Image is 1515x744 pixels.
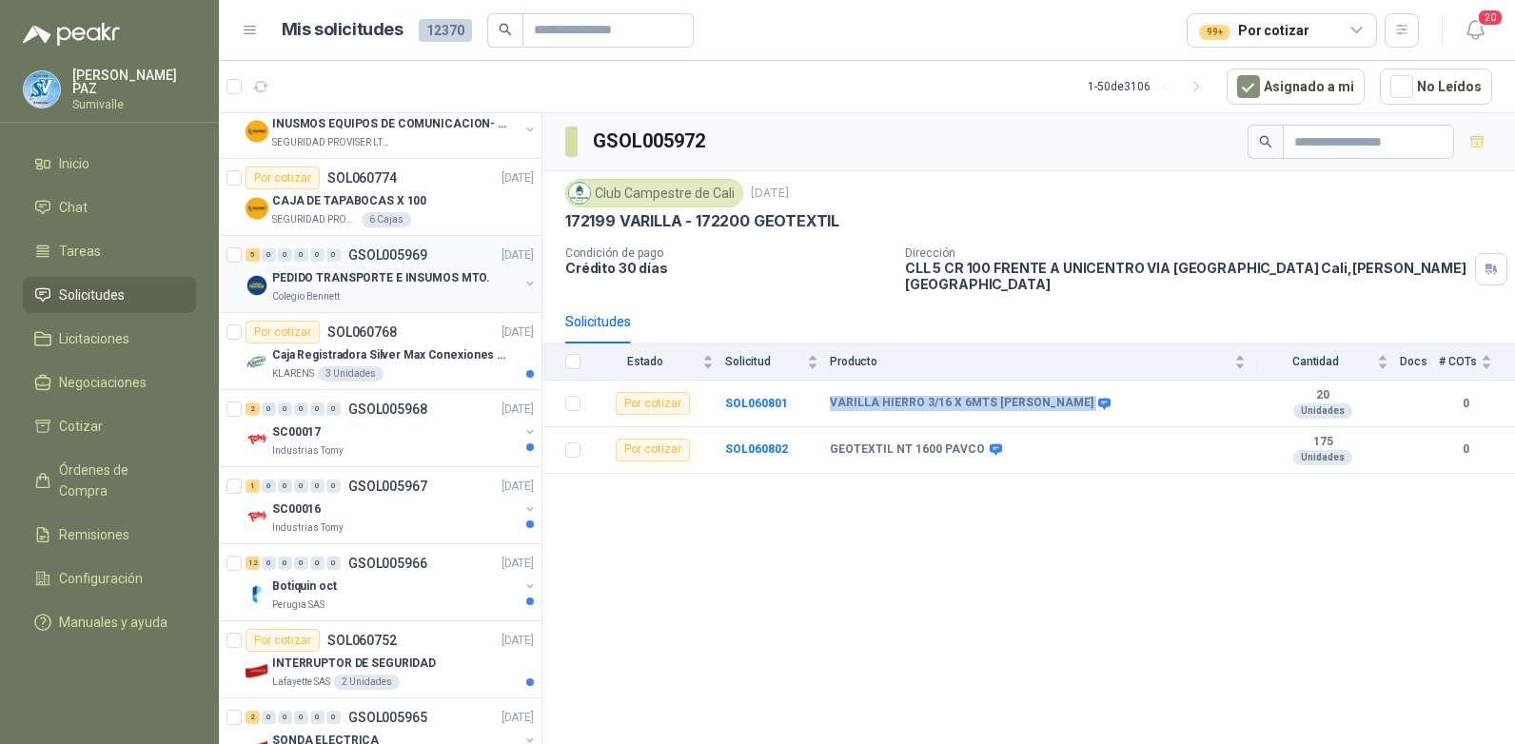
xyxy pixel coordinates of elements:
[830,343,1257,381] th: Producto
[272,597,325,613] p: Perugia SAS
[272,520,344,536] p: Industrias Tomy
[1257,435,1388,450] b: 175
[72,99,196,110] p: Sumivalle
[23,146,196,182] a: Inicio
[310,557,325,570] div: 0
[565,179,743,207] div: Club Campestre de Cali
[59,612,167,633] span: Manuales y ayuda
[23,277,196,313] a: Solicitudes
[272,366,314,382] p: KLARENS
[282,16,403,44] h1: Mis solicitudes
[246,89,538,150] a: 2 0 0 0 0 0 GSOL005970[DATE] Company LogoINUSMOS EQUIPOS DE COMUNICACION- DGP 8550SEGURIDAD PROVI...
[294,480,308,493] div: 0
[1458,13,1492,48] button: 20
[1439,355,1477,368] span: # COTs
[326,557,341,570] div: 0
[593,127,708,156] h3: GSOL005972
[1257,388,1388,403] b: 20
[59,328,129,349] span: Licitaciones
[272,443,344,459] p: Industrias Tomy
[59,241,101,262] span: Tareas
[272,192,426,210] p: CAJA DE TAPABOCAS X 100
[272,115,509,133] p: INUSMOS EQUIPOS DE COMUNICACION- DGP 8550
[294,402,308,416] div: 0
[272,269,490,287] p: PEDIDO TRANSPORTE E INSUMOS MTO.
[592,343,725,381] th: Estado
[294,248,308,262] div: 0
[23,189,196,225] a: Chat
[326,711,341,724] div: 0
[502,632,534,650] p: [DATE]
[348,480,427,493] p: GSOL005967
[278,480,292,493] div: 0
[278,402,292,416] div: 0
[272,655,436,673] p: INTERRUPTOR DE SEGURIDAD
[830,442,985,458] b: GEOTEXTIL NT 1600 PAVCO
[1400,343,1439,381] th: Docs
[565,246,890,260] p: Condición de pago
[246,711,260,724] div: 2
[278,248,292,262] div: 0
[246,629,320,652] div: Por cotizar
[327,171,397,185] p: SOL060774
[1439,395,1492,413] b: 0
[348,248,427,262] p: GSOL005969
[246,428,268,451] img: Company Logo
[502,169,534,187] p: [DATE]
[565,311,631,332] div: Solicitudes
[262,480,276,493] div: 0
[751,185,789,203] p: [DATE]
[246,402,260,416] div: 2
[246,582,268,605] img: Company Logo
[326,402,341,416] div: 0
[262,557,276,570] div: 0
[326,480,341,493] div: 0
[59,153,89,174] span: Inicio
[246,197,268,220] img: Company Logo
[219,313,541,390] a: Por cotizarSOL060768[DATE] Company LogoCaja Registradora Silver Max Conexiones Usb 10000 Plus Led...
[1088,71,1211,102] div: 1 - 50 de 3106
[1293,403,1352,419] div: Unidades
[419,19,472,42] span: 12370
[502,401,534,419] p: [DATE]
[23,364,196,401] a: Negociaciones
[294,711,308,724] div: 0
[1293,450,1352,465] div: Unidades
[59,197,88,218] span: Chat
[499,23,512,36] span: search
[565,260,890,276] p: Crédito 30 días
[59,372,147,393] span: Negociaciones
[327,634,397,647] p: SOL060752
[272,346,509,364] p: Caja Registradora Silver Max Conexiones Usb 10000 Plus Led
[1257,355,1373,368] span: Cantidad
[830,396,1093,411] b: VARILLA HIERRO 3/16 X 6MTS [PERSON_NAME]
[272,675,330,690] p: Lafayette SAS
[1199,25,1230,40] div: 99+
[59,568,143,589] span: Configuración
[725,343,830,381] th: Solicitud
[262,248,276,262] div: 0
[1259,135,1272,148] span: search
[294,557,308,570] div: 0
[23,233,196,269] a: Tareas
[1380,69,1492,105] button: No Leídos
[278,557,292,570] div: 0
[326,248,341,262] div: 0
[310,402,325,416] div: 0
[23,408,196,444] a: Cotizar
[246,166,320,189] div: Por cotizar
[362,212,411,227] div: 6 Cajas
[502,323,534,342] p: [DATE]
[272,289,340,304] p: Colegio Bennett
[59,416,103,437] span: Cotizar
[23,517,196,553] a: Remisiones
[59,524,129,545] span: Remisiones
[246,505,268,528] img: Company Logo
[23,321,196,357] a: Licitaciones
[23,23,120,46] img: Logo peakr
[246,557,260,570] div: 12
[246,120,268,143] img: Company Logo
[569,183,590,204] img: Company Logo
[592,355,698,368] span: Estado
[23,452,196,509] a: Órdenes de Compra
